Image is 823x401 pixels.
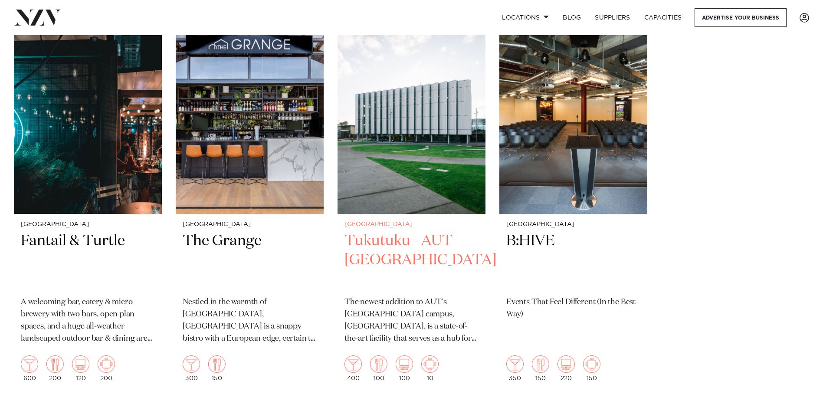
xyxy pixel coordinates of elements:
[370,355,387,381] div: 100
[344,231,479,290] h2: Tukutuku - AUT [GEOGRAPHIC_DATA]
[637,8,689,27] a: Capacities
[46,355,64,381] div: 200
[557,355,575,381] div: 220
[370,355,387,373] img: dining.png
[338,16,485,388] a: [GEOGRAPHIC_DATA] Tukutuku - AUT [GEOGRAPHIC_DATA] The newest addition to AUT’s [GEOGRAPHIC_DATA]...
[21,231,155,290] h2: Fantail & Turtle
[421,355,439,373] img: meeting.png
[14,10,61,25] img: nzv-logo.png
[183,221,317,228] small: [GEOGRAPHIC_DATA]
[506,296,640,321] p: Events That Feel Different (In the Best Way)
[557,355,575,373] img: theatre.png
[46,355,64,373] img: dining.png
[583,355,600,381] div: 150
[183,296,317,345] p: Nestled in the warmth of [GEOGRAPHIC_DATA], [GEOGRAPHIC_DATA] is a snappy bistro with a European ...
[556,8,588,27] a: BLOG
[421,355,439,381] div: 10
[344,221,479,228] small: [GEOGRAPHIC_DATA]
[506,231,640,290] h2: B:HIVE
[21,221,155,228] small: [GEOGRAPHIC_DATA]
[396,355,413,373] img: theatre.png
[176,16,324,388] a: [GEOGRAPHIC_DATA] The Grange Nestled in the warmth of [GEOGRAPHIC_DATA], [GEOGRAPHIC_DATA] is a s...
[532,355,549,373] img: dining.png
[499,16,647,388] a: [GEOGRAPHIC_DATA] B:HIVE Events That Feel Different (In the Best Way) 350 150 220 150
[396,355,413,381] div: 100
[183,355,200,381] div: 300
[495,8,556,27] a: Locations
[21,355,38,381] div: 600
[506,221,640,228] small: [GEOGRAPHIC_DATA]
[98,355,115,381] div: 200
[583,355,600,373] img: meeting.png
[506,355,524,373] img: cocktail.png
[183,355,200,373] img: cocktail.png
[21,355,38,373] img: cocktail.png
[344,355,362,373] img: cocktail.png
[506,355,524,381] div: 350
[344,296,479,345] p: The newest addition to AUT’s [GEOGRAPHIC_DATA] campus, [GEOGRAPHIC_DATA], is a state-of-the-art f...
[72,355,89,381] div: 120
[183,231,317,290] h2: The Grange
[98,355,115,373] img: meeting.png
[208,355,226,373] img: dining.png
[208,355,226,381] div: 150
[532,355,549,381] div: 150
[588,8,637,27] a: SUPPLIERS
[695,8,787,27] a: Advertise your business
[21,296,155,345] p: A welcoming bar, eatery & micro brewery with two bars, open plan spaces, and a huge all-weather l...
[14,16,162,388] a: [GEOGRAPHIC_DATA] Fantail & Turtle A welcoming bar, eatery & micro brewery with two bars, open pl...
[344,355,362,381] div: 400
[72,355,89,373] img: theatre.png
